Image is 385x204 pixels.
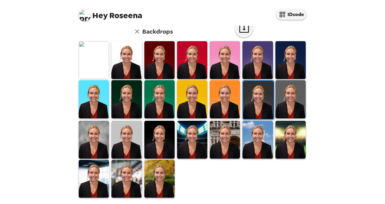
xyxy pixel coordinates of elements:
span: Hey [92,10,107,21]
img: Original [79,41,109,79]
span: Roseena [79,6,142,20]
img: profile pic [79,9,91,21]
button: IDcode [276,9,306,20]
h6: Backdrops [142,27,173,36]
